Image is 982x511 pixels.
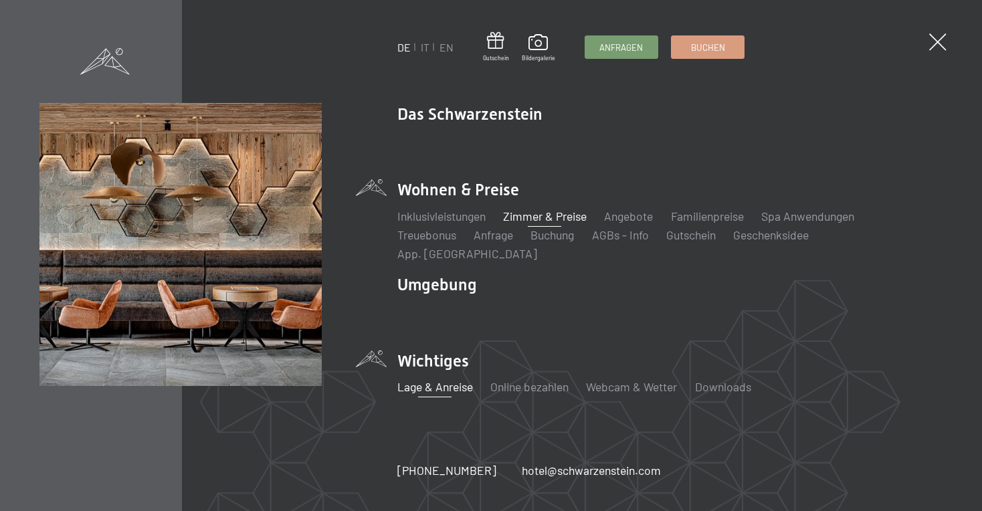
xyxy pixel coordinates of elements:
[733,227,809,242] a: Geschenksidee
[490,379,569,394] a: Online bezahlen
[671,209,744,223] a: Familienpreise
[483,54,509,62] span: Gutschein
[530,227,574,242] a: Buchung
[397,227,456,242] a: Treuebonus
[691,41,725,54] span: Buchen
[586,379,677,394] a: Webcam & Wetter
[483,32,509,62] a: Gutschein
[397,463,496,478] span: [PHONE_NUMBER]
[397,462,496,479] a: [PHONE_NUMBER]
[522,462,661,479] a: hotel@schwarzenstein.com
[604,209,653,223] a: Angebote
[397,209,486,223] a: Inklusivleistungen
[522,34,555,62] a: Bildergalerie
[397,379,473,394] a: Lage & Anreise
[585,36,658,58] a: Anfragen
[39,103,322,386] img: Wellnesshotels - Bar - Spieltische - Kinderunterhaltung
[439,41,454,54] a: EN
[474,227,513,242] a: Anfrage
[599,41,643,54] span: Anfragen
[397,41,411,54] a: DE
[672,36,744,58] a: Buchen
[666,227,716,242] a: Gutschein
[522,54,555,62] span: Bildergalerie
[761,209,854,223] a: Spa Anwendungen
[592,227,649,242] a: AGBs - Info
[695,379,751,394] a: Downloads
[503,209,587,223] a: Zimmer & Preise
[397,246,537,261] a: App. [GEOGRAPHIC_DATA]
[421,41,429,54] a: IT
